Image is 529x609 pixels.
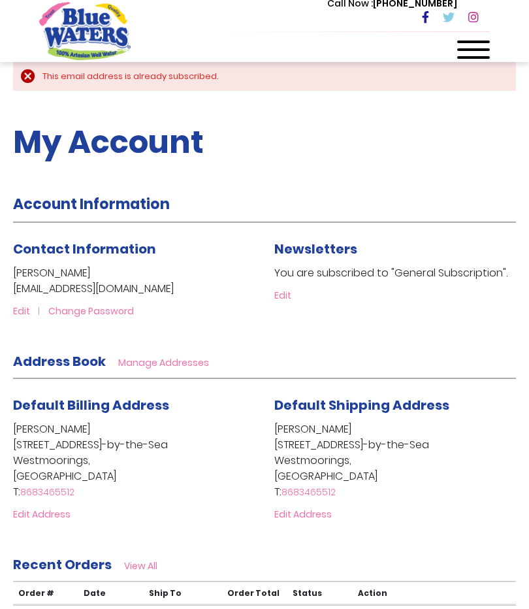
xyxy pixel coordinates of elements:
span: Default Shipping Address [274,396,449,414]
th: Order Total [222,582,287,605]
strong: Recent Orders [13,555,112,574]
strong: Address Book [13,352,106,370]
th: Order # [13,582,78,605]
th: Ship To [144,582,222,605]
div: This email address is already subscribed. [42,70,503,83]
th: Date [78,582,144,605]
a: 8683465512 [281,486,336,499]
span: My Account [13,120,204,164]
span: Edit [13,304,30,318]
a: View All [124,559,157,572]
a: Change Password [48,304,134,318]
p: [PERSON_NAME] [EMAIL_ADDRESS][DOMAIN_NAME] [13,265,255,297]
address: [PERSON_NAME] [STREET_ADDRESS]-by-the-Sea Westmoorings, [GEOGRAPHIC_DATA] T: [13,421,255,500]
a: store logo [39,2,131,59]
a: Edit [13,304,46,318]
th: Status [287,582,353,605]
span: Contact Information [13,240,156,258]
a: Edit Address [13,508,71,521]
address: [PERSON_NAME] [STREET_ADDRESS]-by-the-Sea Westmoorings, [GEOGRAPHIC_DATA] T: [274,421,516,500]
a: Manage Addresses [118,356,209,369]
strong: Account Information [13,194,170,214]
a: 8683465512 [20,486,74,499]
a: Edit [274,289,291,302]
a: Edit Address [274,508,332,521]
p: You are subscribed to "General Subscription". [274,265,516,281]
span: Newsletters [274,240,357,258]
span: Default Billing Address [13,396,169,414]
